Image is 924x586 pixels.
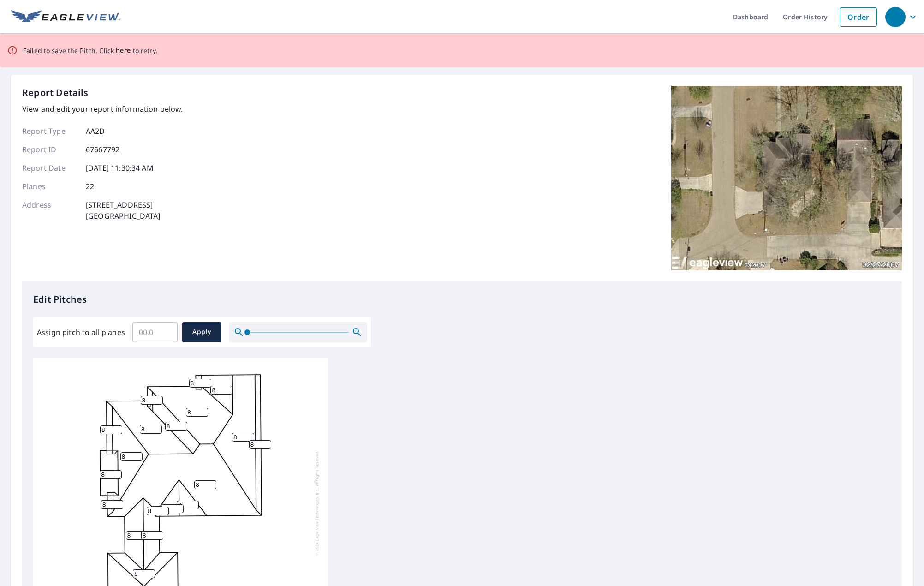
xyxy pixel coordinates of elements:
p: [DATE] 11:30:34 AM [86,162,154,173]
p: 22 [86,181,94,192]
p: Report Type [22,126,77,137]
a: Order [840,7,877,27]
input: 00.0 [132,319,178,345]
p: Address [22,199,77,221]
p: Report Details [22,86,89,100]
p: View and edit your report information below. [22,103,183,114]
p: Edit Pitches [33,293,891,306]
img: Top image [671,86,902,270]
p: Failed to save the Pitch. Click to retry. [23,45,157,56]
p: Report Date [22,162,77,173]
button: here [116,45,131,56]
p: 67667792 [86,144,119,155]
p: Report ID [22,144,77,155]
span: Apply [190,326,214,338]
button: Apply [182,322,221,342]
p: [STREET_ADDRESS] [GEOGRAPHIC_DATA] [86,199,161,221]
p: Planes [22,181,77,192]
img: EV Logo [11,10,120,24]
p: AA2D [86,126,105,137]
label: Assign pitch to all planes [37,327,125,338]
